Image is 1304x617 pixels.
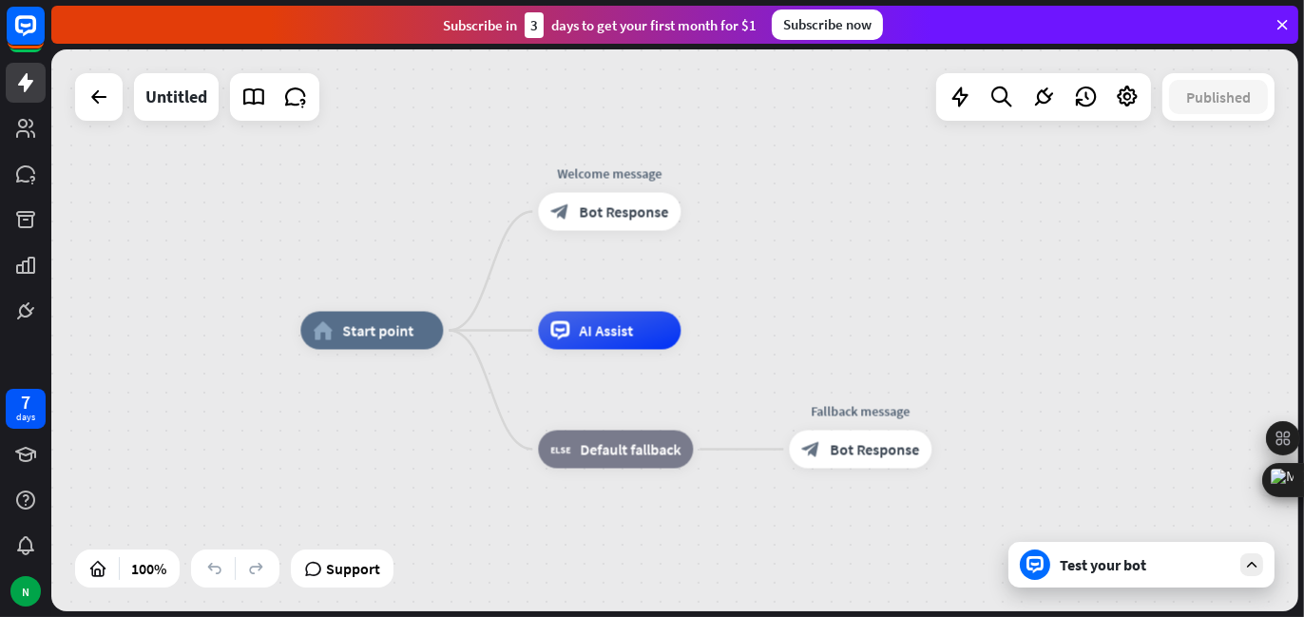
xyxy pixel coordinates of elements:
[775,402,946,421] div: Fallback message
[801,440,820,459] i: block_bot_response
[15,8,72,65] button: Open LiveChat chat widget
[6,389,46,429] a: 7 days
[21,394,30,411] div: 7
[1060,555,1231,574] div: Test your bot
[579,202,668,222] span: Bot Response
[580,440,681,459] span: Default fallback
[550,440,570,459] i: block_fallback
[1169,80,1268,114] button: Published
[772,10,883,40] div: Subscribe now
[525,12,544,38] div: 3
[313,321,333,340] i: home_2
[524,164,695,183] div: Welcome message
[550,202,569,222] i: block_bot_response
[326,553,380,584] span: Support
[579,321,633,340] span: AI Assist
[830,440,919,459] span: Bot Response
[16,411,35,424] div: days
[125,553,172,584] div: 100%
[443,12,757,38] div: Subscribe in days to get your first month for $1
[10,576,41,607] div: N
[145,73,207,121] div: Untitled
[342,321,413,340] span: Start point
